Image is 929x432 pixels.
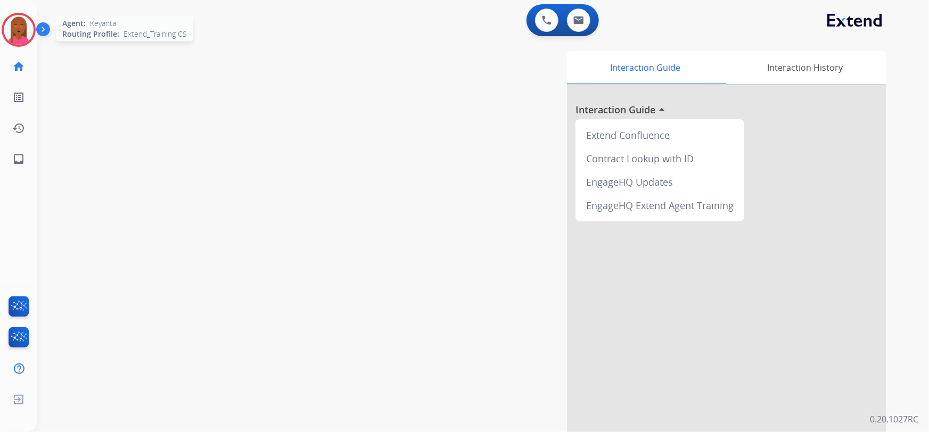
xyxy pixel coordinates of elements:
mat-icon: list_alt [12,91,25,104]
div: Interaction History [724,51,886,84]
div: Interaction Guide [567,51,724,84]
span: Extend_Training CS [124,29,187,39]
span: Routing Profile: [62,29,119,39]
img: avatar [4,15,34,45]
mat-icon: home [12,60,25,73]
div: EngageHQ Extend Agent Training [580,194,740,217]
mat-icon: history [12,122,25,135]
mat-icon: inbox [12,153,25,165]
div: Extend Confluence [580,123,740,147]
p: 0.20.1027RC [870,413,918,426]
div: EngageHQ Updates [580,170,740,194]
span: Keyanta [90,18,116,29]
span: Agent: [62,18,86,29]
div: Contract Lookup with ID [580,147,740,170]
